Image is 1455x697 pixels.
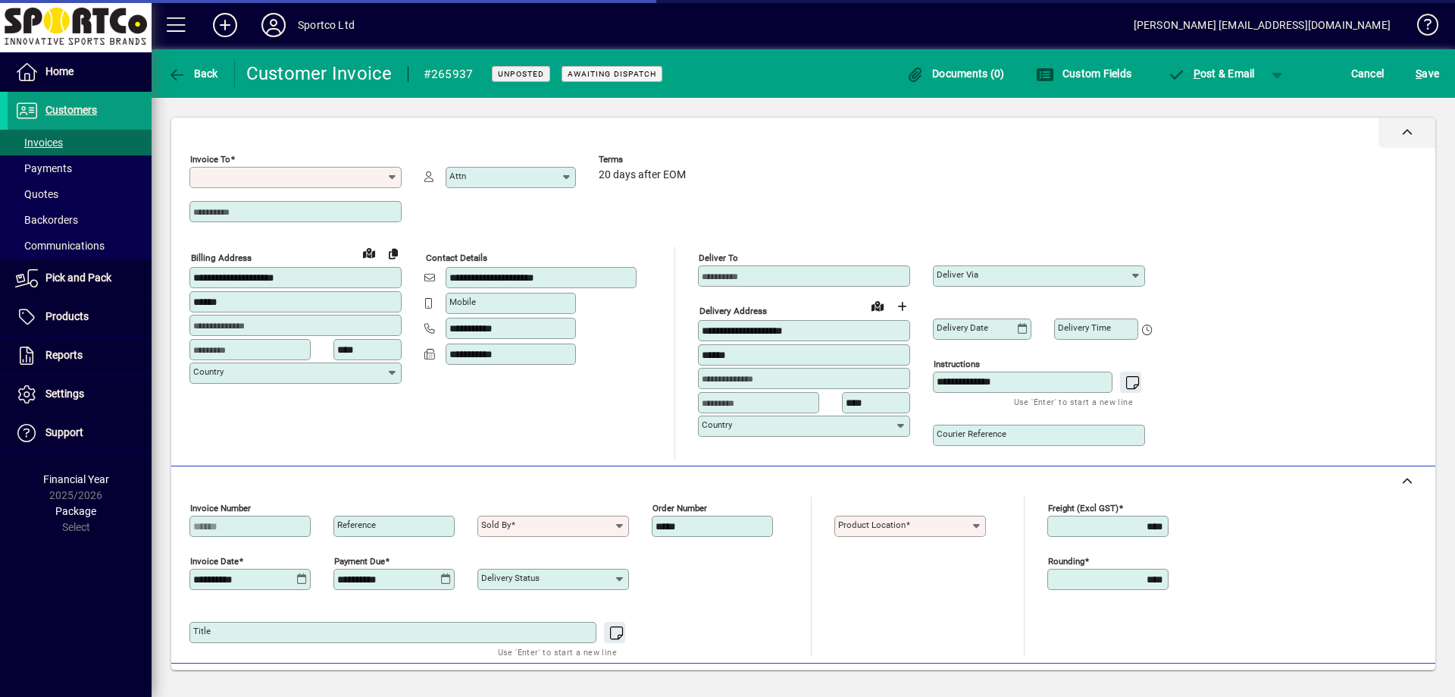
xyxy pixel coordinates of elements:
span: Terms [599,155,690,165]
span: 20 days after EOM [599,169,686,181]
mat-label: Courier Reference [937,429,1006,439]
span: Invoices [15,137,63,149]
mat-label: Rounding [1048,556,1084,567]
mat-label: Deliver via [937,269,978,280]
span: Settings [45,388,84,400]
mat-label: Title [193,626,211,636]
mat-hint: Use 'Enter' to start a new line [1014,393,1133,410]
span: Home [45,65,74,77]
mat-label: Instructions [934,359,980,369]
a: View on map [865,294,890,318]
a: Pick and Pack [8,259,152,297]
span: Custom Fields [1036,68,1131,80]
div: [PERSON_NAME] [EMAIL_ADDRESS][DOMAIN_NAME] [1134,13,1391,37]
button: Copy to Delivery address [381,241,405,265]
span: P [1194,68,1200,80]
button: Custom Fields [1032,60,1135,87]
span: S [1416,68,1422,80]
a: Reports [8,337,152,375]
mat-label: Order number [652,503,707,513]
span: Communications [15,240,105,252]
a: Products [8,298,152,336]
a: Knowledge Base [1406,3,1436,52]
mat-label: Country [193,366,224,377]
span: Payments [15,162,72,174]
a: Settings [8,375,152,413]
mat-label: Delivery date [937,322,988,333]
mat-label: Freight (excl GST) [1048,503,1119,513]
button: Cancel [1347,60,1388,87]
span: ost & Email [1167,68,1255,80]
mat-label: Reference [337,520,376,530]
span: Quotes [15,188,58,200]
span: ave [1416,61,1439,86]
div: Sportco Ltd [298,13,355,37]
a: Quotes [8,181,152,207]
span: Support [45,426,83,438]
a: Backorders [8,207,152,233]
button: Post & Email [1159,60,1263,87]
mat-label: Invoice To [190,154,230,165]
span: Products [45,310,89,322]
div: Customer Invoice [246,61,393,86]
span: Awaiting Dispatch [568,69,656,79]
span: Unposted [498,69,544,79]
span: Financial Year [43,473,109,485]
button: Back [164,60,222,87]
mat-label: Product location [838,520,906,530]
mat-label: Country [702,419,732,430]
span: Documents (0) [906,68,1005,80]
mat-label: Payment due [334,556,385,567]
span: Cancel [1351,61,1385,86]
app-page-header-button: Back [152,60,235,87]
a: Home [8,53,152,91]
mat-label: Delivery time [1058,322,1111,333]
a: Support [8,414,152,452]
a: Communications [8,233,152,259]
span: Customers [45,104,97,116]
span: Package [55,505,96,517]
mat-label: Sold by [481,520,511,530]
button: Documents (0) [903,60,1009,87]
button: Save [1412,60,1443,87]
span: Reports [45,349,83,361]
mat-label: Delivery status [481,573,540,583]
mat-label: Invoice number [190,503,251,513]
mat-hint: Use 'Enter' to start a new line [498,643,617,661]
mat-label: Deliver To [699,253,738,263]
a: Payments [8,155,152,181]
mat-label: Invoice date [190,556,239,567]
span: Back [167,68,218,80]
button: Choose address [890,294,914,319]
div: #265937 [424,62,474,86]
button: Add [201,11,249,39]
span: Pick and Pack [45,272,111,284]
mat-label: Attn [449,171,466,181]
mat-label: Mobile [449,297,476,307]
button: Profile [249,11,298,39]
a: View on map [357,240,381,265]
span: Backorders [15,214,78,226]
a: Invoices [8,130,152,155]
